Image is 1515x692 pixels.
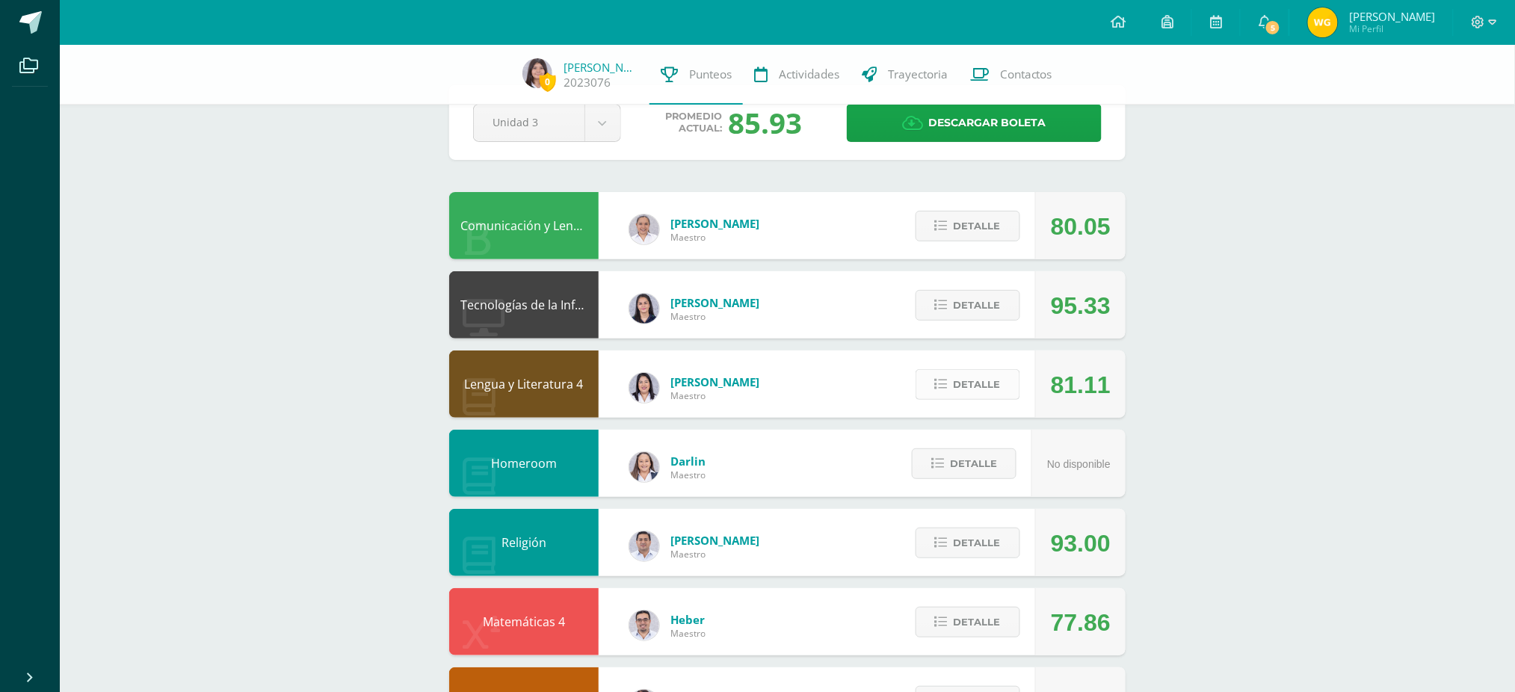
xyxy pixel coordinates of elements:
span: Detalle [954,371,1001,398]
span: [PERSON_NAME] [670,533,759,548]
span: No disponible [1047,458,1111,470]
button: Detalle [912,448,1016,479]
span: [PERSON_NAME] [670,295,759,310]
span: Contactos [1000,67,1052,82]
span: Descargar boleta [929,105,1046,141]
img: 04fbc0eeb5f5f8cf55eb7ff53337e28b.png [629,214,659,244]
div: 81.11 [1051,351,1111,418]
span: Maestro [670,310,759,323]
img: fd1196377973db38ffd7ffd912a4bf7e.png [629,373,659,403]
span: Mi Perfil [1349,22,1435,35]
span: Trayectoria [888,67,948,82]
span: Heber [670,612,706,627]
div: Tecnologías de la Información y la Comunicación 4 [449,271,599,339]
span: Detalle [950,450,997,478]
img: 794815d7ffad13252b70ea13fddba508.png [629,452,659,482]
a: Contactos [959,45,1064,105]
a: Descargar boleta [847,104,1102,142]
span: Detalle [954,212,1001,240]
a: [PERSON_NAME] [564,60,638,75]
span: Detalle [954,608,1001,636]
span: Actividades [779,67,839,82]
div: 85.93 [729,103,803,142]
span: Unidad 3 [493,105,566,140]
img: dbcf09110664cdb6f63fe058abfafc14.png [629,294,659,324]
img: 15aaa72b904403ebb7ec886ca542c491.png [629,531,659,561]
button: Detalle [916,528,1020,558]
div: 80.05 [1051,193,1111,260]
button: Detalle [916,290,1020,321]
span: [PERSON_NAME] [670,216,759,231]
span: Maestro [670,627,706,640]
a: 2023076 [564,75,611,90]
div: Comunicación y Lenguaje L3 Inglés 4 [449,192,599,259]
img: 54231652241166600daeb3395b4f1510.png [629,611,659,640]
div: Homeroom [449,430,599,497]
span: Maestro [670,548,759,560]
span: Detalle [954,291,1001,319]
span: Darlin [670,454,706,469]
div: Matemáticas 4 [449,588,599,655]
span: Promedio actual: [666,111,723,135]
span: [PERSON_NAME] [1349,9,1435,24]
div: 95.33 [1051,272,1111,339]
img: 9b86bf787ef71f28313df604483df034.png [522,58,552,88]
button: Detalle [916,369,1020,400]
div: 93.00 [1051,510,1111,577]
div: Religión [449,509,599,576]
span: Maestro [670,469,706,481]
span: Punteos [689,67,732,82]
span: Maestro [670,231,759,244]
a: Unidad 3 [474,105,620,141]
span: [PERSON_NAME] [670,374,759,389]
span: Maestro [670,389,759,402]
a: Punteos [649,45,743,105]
a: Actividades [743,45,851,105]
img: 46026be5d2733dbc437cbeb1e38f7dab.png [1308,7,1338,37]
span: 5 [1265,19,1281,36]
button: Detalle [916,211,1020,241]
span: Detalle [954,529,1001,557]
div: Lengua y Literatura 4 [449,350,599,418]
div: 77.86 [1051,589,1111,656]
a: Trayectoria [851,45,959,105]
span: 0 [540,72,556,91]
button: Detalle [916,607,1020,637]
